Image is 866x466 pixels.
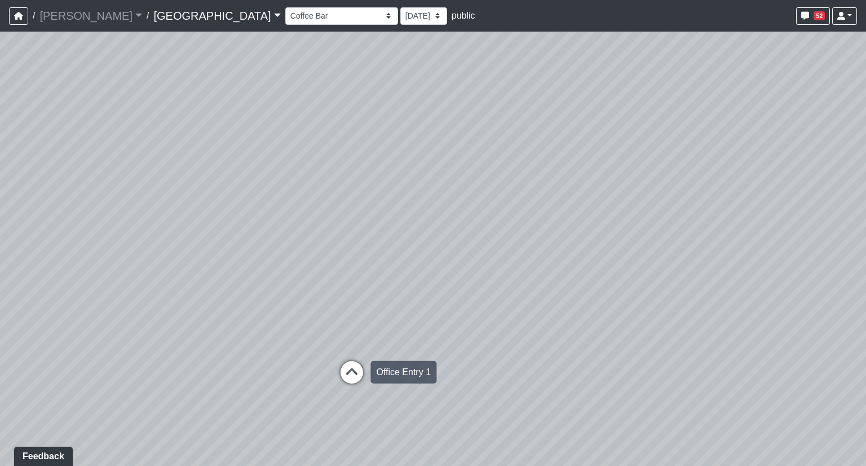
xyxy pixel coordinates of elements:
span: / [142,5,153,27]
span: public [452,11,475,20]
button: 52 [796,7,830,25]
a: [GEOGRAPHIC_DATA] [153,5,280,27]
span: 52 [814,11,825,20]
div: Office Entry 1 [370,361,436,384]
a: [PERSON_NAME] [39,5,142,27]
iframe: Ybug feedback widget [8,443,75,466]
span: / [28,5,39,27]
